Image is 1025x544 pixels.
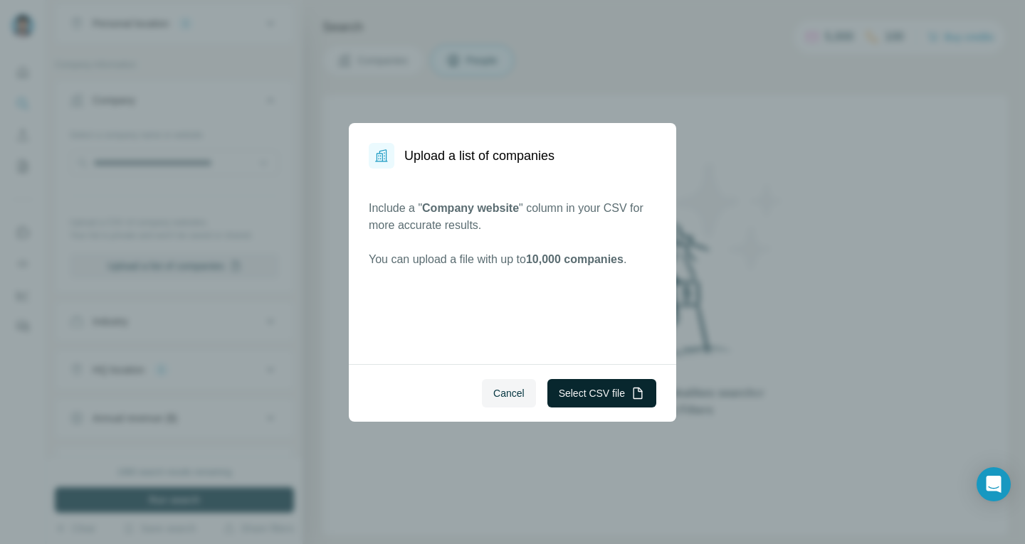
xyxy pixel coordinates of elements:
button: Cancel [482,379,536,407]
span: 10,000 companies [526,253,624,265]
span: Cancel [493,386,525,400]
p: Include a " " column in your CSV for more accurate results. [369,200,656,234]
button: Select CSV file [547,379,656,407]
div: Open Intercom Messenger [977,467,1011,501]
span: Company website [422,202,519,214]
h1: Upload a list of companies [404,146,554,166]
p: You can upload a file with up to . [369,251,656,268]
